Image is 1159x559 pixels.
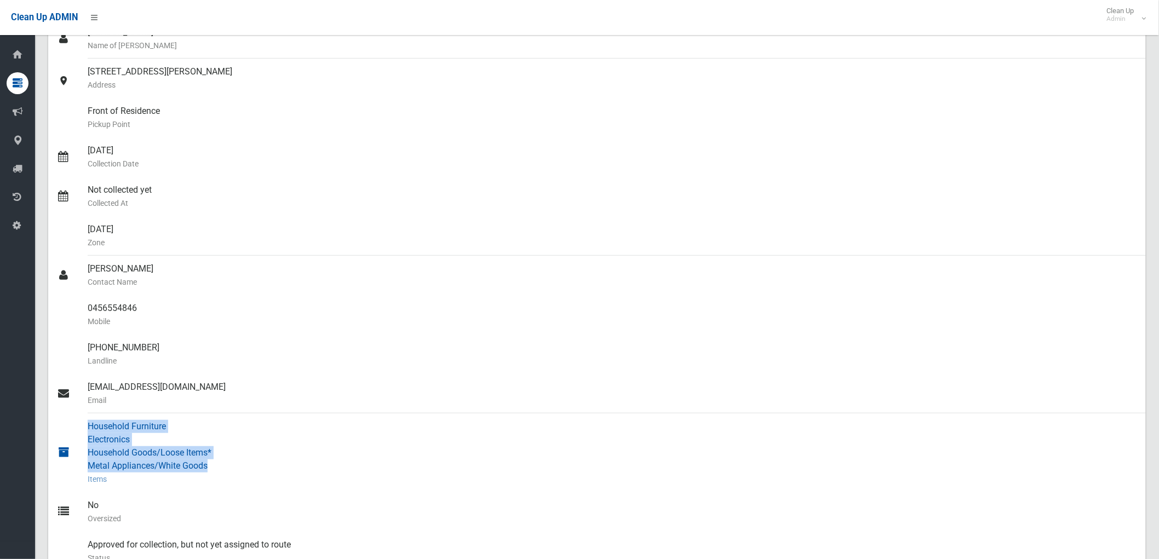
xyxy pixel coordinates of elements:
[11,12,78,22] span: Clean Up ADMIN
[88,157,1137,170] small: Collection Date
[88,19,1137,59] div: [PERSON_NAME]
[88,354,1137,367] small: Landline
[88,39,1137,52] small: Name of [PERSON_NAME]
[88,275,1137,289] small: Contact Name
[88,394,1137,407] small: Email
[88,472,1137,486] small: Items
[88,374,1137,413] div: [EMAIL_ADDRESS][DOMAIN_NAME]
[88,216,1137,256] div: [DATE]
[1101,7,1145,23] span: Clean Up
[88,492,1137,532] div: No
[88,137,1137,177] div: [DATE]
[48,374,1146,413] a: [EMAIL_ADDRESS][DOMAIN_NAME]Email
[88,256,1137,295] div: [PERSON_NAME]
[88,512,1137,525] small: Oversized
[88,315,1137,328] small: Mobile
[88,295,1137,335] div: 0456554846
[88,118,1137,131] small: Pickup Point
[1107,15,1134,23] small: Admin
[88,78,1137,91] small: Address
[88,236,1137,249] small: Zone
[88,413,1137,492] div: Household Furniture Electronics Household Goods/Loose Items* Metal Appliances/White Goods
[88,335,1137,374] div: [PHONE_NUMBER]
[88,177,1137,216] div: Not collected yet
[88,98,1137,137] div: Front of Residence
[88,59,1137,98] div: [STREET_ADDRESS][PERSON_NAME]
[88,197,1137,210] small: Collected At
